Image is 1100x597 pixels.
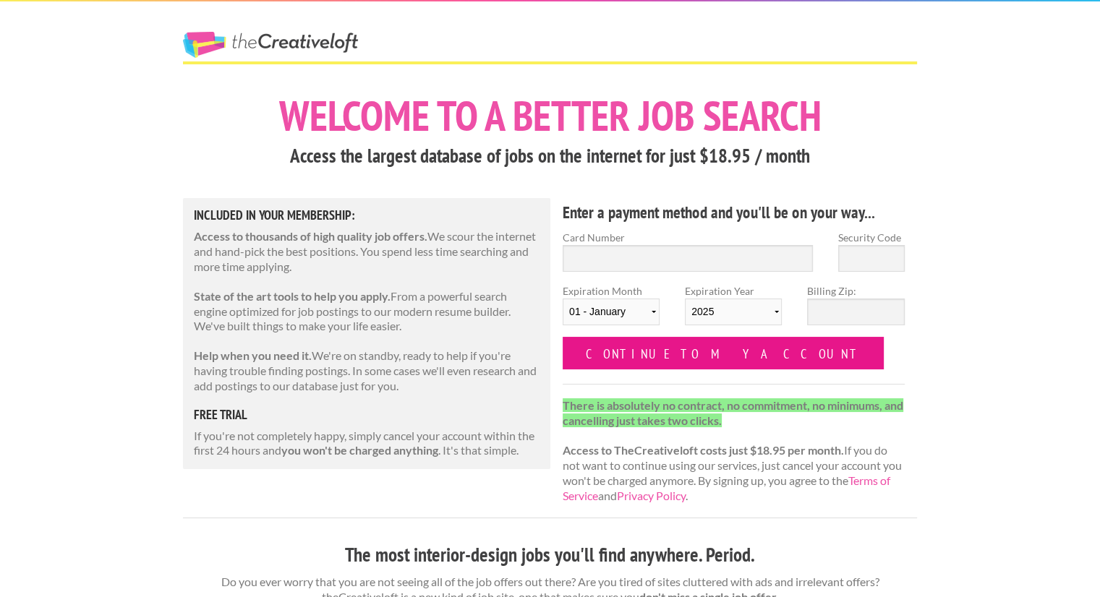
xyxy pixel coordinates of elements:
[563,443,844,457] strong: Access to TheCreativeloft costs just $18.95 per month.
[563,230,813,245] label: Card Number
[617,489,686,502] a: Privacy Policy
[563,398,905,504] p: If you do not want to continue using our services, just cancel your account you won't be charged ...
[194,429,540,459] p: If you're not completely happy, simply cancel your account within the first 24 hours and . It's t...
[194,408,540,421] h5: free trial
[685,298,782,325] select: Expiration Year
[838,230,905,245] label: Security Code
[563,201,905,224] h4: Enter a payment method and you'll be on your way...
[194,289,391,303] strong: State of the art tools to help you apply.
[807,283,904,298] label: Billing Zip:
[194,348,312,362] strong: Help when you need it.
[183,95,917,137] h1: Welcome to a better job search
[281,443,438,457] strong: you won't be charged anything
[563,283,660,337] label: Expiration Month
[563,473,890,502] a: Terms of Service
[563,337,884,369] input: Continue to my account
[563,398,903,427] strong: There is absolutely no contract, no commitment, no minimums, and cancelling just takes two clicks.
[183,142,917,170] h3: Access the largest database of jobs on the internet for just $18.95 / month
[194,209,540,222] h5: Included in Your Membership:
[563,298,660,325] select: Expiration Month
[183,32,358,58] a: The Creative Loft
[194,348,540,393] p: We're on standby, ready to help if you're having trouble finding postings. In some cases we'll ev...
[685,283,782,337] label: Expiration Year
[194,229,427,243] strong: Access to thousands of high quality job offers.
[194,289,540,334] p: From a powerful search engine optimized for job postings to our modern resume builder. We've buil...
[194,229,540,274] p: We scour the internet and hand-pick the best positions. You spend less time searching and more ti...
[183,541,917,569] h3: The most interior-design jobs you'll find anywhere. Period.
